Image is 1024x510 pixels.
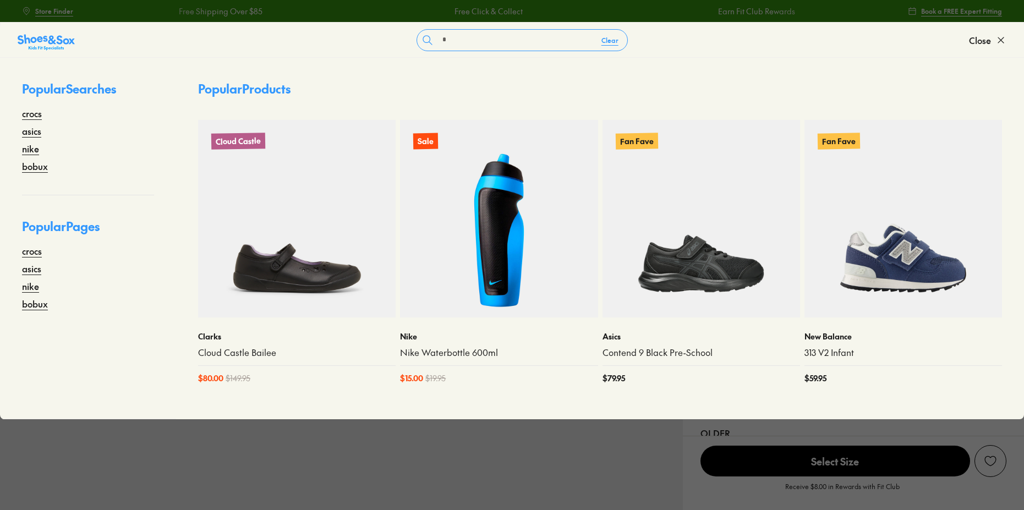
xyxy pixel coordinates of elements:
a: Earn Fit Club Rewards [713,6,790,17]
p: Fan Fave [818,133,860,149]
p: Fan Fave [615,133,658,149]
span: Select Size [700,446,970,476]
a: bobux [22,297,48,310]
a: Book a FREE Expert Fitting [908,1,1002,21]
p: Clarks [198,331,396,342]
span: $ 79.95 [603,372,625,384]
a: Store Finder [22,1,73,21]
span: $ 59.95 [804,372,826,384]
a: Cloud Castle [198,120,396,317]
span: Close [969,34,991,47]
a: bobux [22,160,48,173]
a: nike [22,279,39,293]
a: Cloud Castle Bailee [198,347,396,359]
p: Asics [603,331,800,342]
a: Fan Fave [804,120,1002,317]
a: asics [22,262,41,275]
span: $ 15.00 [400,372,423,384]
a: crocs [22,244,42,257]
p: Sale [413,133,438,150]
span: $ 149.95 [226,372,250,384]
span: Book a FREE Expert Fitting [921,6,1002,16]
a: Sale [400,120,598,317]
a: 313 V2 Infant [804,347,1002,359]
a: Contend 9 Black Pre-School [603,347,800,359]
p: Nike [400,331,598,342]
iframe: Gorgias live chat messenger [11,436,55,477]
img: SNS_Logo_Responsive.svg [18,34,75,51]
a: crocs [22,107,42,120]
a: asics [22,124,41,138]
button: Clear [593,30,627,50]
button: Select Size [700,445,970,477]
div: Older [700,426,1006,440]
p: New Balance [804,331,1002,342]
button: Add to Wishlist [974,445,1006,477]
span: Store Finder [35,6,73,16]
a: Shoes &amp; Sox [18,31,75,49]
p: Receive $8.00 in Rewards with Fit Club [785,481,900,501]
a: Fan Fave [603,120,800,317]
a: Free Shipping Over $85 [174,6,258,17]
p: Popular Pages [22,217,154,244]
p: Popular Searches [22,80,154,107]
p: Cloud Castle [211,133,265,150]
span: $ 80.00 [198,372,223,384]
a: Free Click & Collect [450,6,518,17]
p: Popular Products [198,80,291,98]
a: nike [22,142,39,155]
button: Close [969,28,1006,52]
span: $ 19.95 [425,372,446,384]
a: Nike Waterbottle 600ml [400,347,598,359]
